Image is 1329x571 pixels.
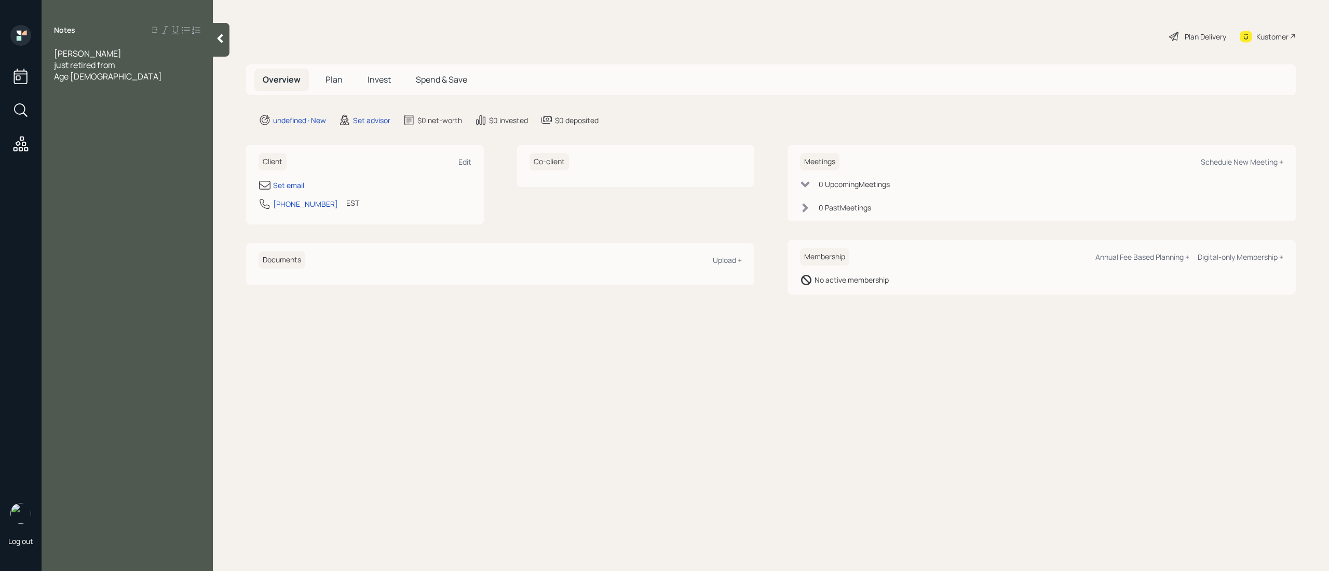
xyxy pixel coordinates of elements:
[800,248,849,265] h6: Membership
[273,115,326,126] div: undefined · New
[54,48,121,59] span: [PERSON_NAME]
[1185,31,1226,42] div: Plan Delivery
[416,74,467,85] span: Spend & Save
[530,153,569,170] h6: Co-client
[368,74,391,85] span: Invest
[800,153,839,170] h6: Meetings
[1201,157,1283,167] div: Schedule New Meeting +
[417,115,462,126] div: $0 net-worth
[259,153,287,170] h6: Client
[326,74,343,85] span: Plan
[259,251,305,269] h6: Documents
[273,180,304,191] div: Set email
[819,202,871,213] div: 0 Past Meeting s
[54,25,75,35] label: Notes
[54,59,115,71] span: just retired from
[815,274,889,285] div: No active membership
[458,157,471,167] div: Edit
[8,536,33,546] div: Log out
[263,74,301,85] span: Overview
[346,197,359,208] div: EST
[489,115,528,126] div: $0 invested
[713,255,742,265] div: Upload +
[1198,252,1283,262] div: Digital-only Membership +
[1256,31,1289,42] div: Kustomer
[273,198,338,209] div: [PHONE_NUMBER]
[1095,252,1189,262] div: Annual Fee Based Planning +
[54,71,162,82] span: Age [DEMOGRAPHIC_DATA]
[353,115,390,126] div: Set advisor
[555,115,599,126] div: $0 deposited
[819,179,890,190] div: 0 Upcoming Meeting s
[10,503,31,524] img: retirable_logo.png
